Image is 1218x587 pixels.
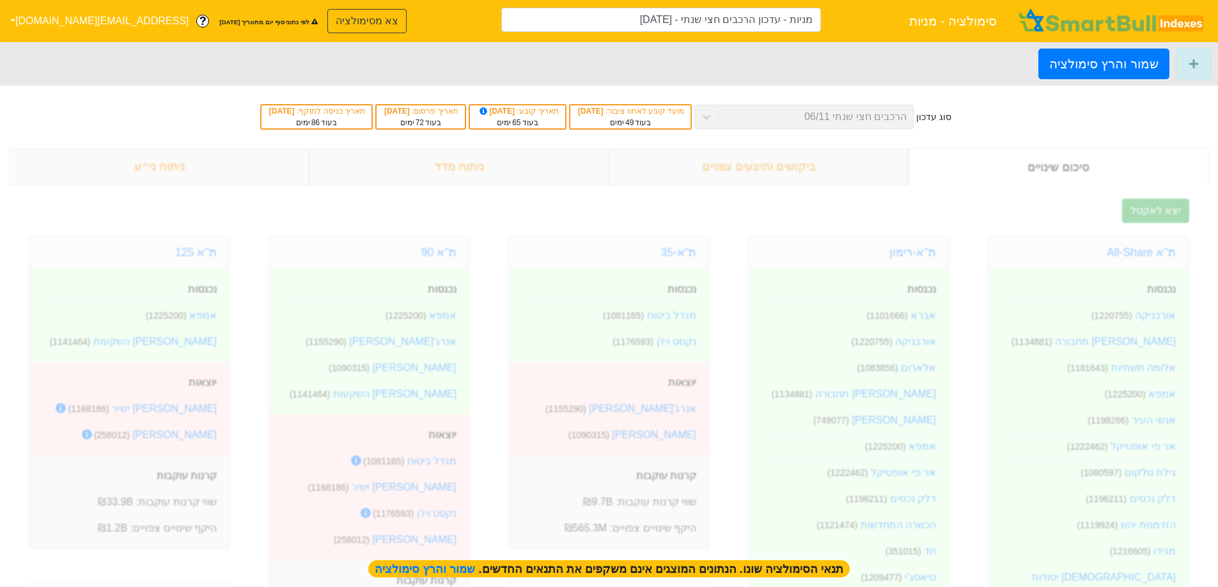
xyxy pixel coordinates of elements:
a: אלומה תשתיות [1111,362,1176,373]
a: מגדל ביטוח [647,310,696,321]
a: ת"א-35 [660,246,696,259]
small: ( 1168186 ) [68,404,109,414]
div: ניתוח מדד [309,148,609,186]
a: נקסט ויז'ן [657,336,697,347]
div: תאריך כניסה לתוקף : [268,105,365,117]
strong: נכנסות [1147,284,1176,294]
div: תאריך קובע : [476,105,559,117]
small: ( 1220755 ) [1091,310,1132,321]
span: 86 [311,118,320,127]
small: ( 1168186 ) [308,482,349,492]
small: ( 1222462 ) [1067,441,1108,452]
input: מניות - עדכון הרכבים חצי שנתי - 06/11/25 [501,8,821,32]
a: דלק נכסים [1130,493,1176,504]
a: [PERSON_NAME] [372,534,457,545]
span: 49 [625,118,634,127]
a: אנרג'[PERSON_NAME] [589,403,696,414]
a: אר פי אופטיקל [871,467,936,478]
div: ניתוח ני״ע [10,148,309,186]
small: ( 1225200 ) [1105,389,1146,399]
a: [PERSON_NAME] [852,415,936,425]
div: תאריך פרסום : [383,105,458,117]
span: ? [199,13,207,30]
small: ( 1216605 ) [1110,546,1151,556]
a: ת''א 125 [175,246,217,259]
small: ( 1209477 ) [861,572,902,583]
img: SmartBull [1017,8,1208,34]
small: ( 1081165 ) [363,456,404,466]
a: [PERSON_NAME] השקעות [333,388,457,399]
small: ( 1090315 ) [329,363,370,373]
strong: קרנות עוקבות [396,575,457,586]
a: אר פי אופטיקל [1111,441,1176,452]
strong: נכנסות [188,284,217,294]
a: אורבניקה [895,336,936,347]
a: נקסט ויז'ן [417,508,457,519]
a: מגדל ביטוח [407,455,457,466]
a: אנרג'[PERSON_NAME] [349,336,457,347]
div: ביקושים והיצעים צפויים [609,148,909,186]
small: ( 1119924 ) [1077,520,1118,530]
a: אמפא [1148,388,1176,399]
a: אברא [910,310,936,321]
div: בעוד ימים [383,117,458,128]
small: ( 1155290 ) [306,337,347,347]
div: בעוד ימים [476,117,559,128]
div: שווי קרנות עוקבות : [42,489,217,510]
span: לפי נתוני סוף יום מתאריך [DATE] [217,17,320,26]
a: חד [924,545,936,556]
span: שמור והרץ סימולציה [375,563,478,576]
strong: קרנות עוקבות [157,470,217,481]
div: סוג עדכון [916,111,951,124]
a: אלארום [901,362,936,373]
strong: נכנסות [668,284,696,294]
span: [DATE] [384,107,412,116]
small: ( 1225200 ) [386,310,426,321]
a: אמפא [909,441,936,452]
a: ת''א All-Share [1107,246,1176,259]
small: ( 1196211 ) [846,494,887,504]
div: בעוד ימים [268,117,365,128]
small: ( 1141464 ) [50,337,91,347]
small: ( 1176593 ) [373,508,414,519]
small: ( 1134881 ) [772,389,813,399]
a: הזדמנות יהש [1121,519,1176,530]
small: ( 1134881 ) [1011,337,1052,347]
a: [PERSON_NAME] תחבורה [1055,336,1176,347]
a: אנשי העיר [1132,415,1176,425]
small: ( 1220755 ) [852,337,893,347]
a: ת''א 90 [421,246,457,259]
span: 72 [416,118,424,127]
a: [PERSON_NAME] תחבורה [815,388,936,399]
a: [PERSON_NAME] ישיר [352,482,457,492]
a: [PERSON_NAME] [372,362,457,373]
button: יצא לאקסל [1122,199,1189,223]
small: ( 1141464 ) [290,389,331,399]
a: דלק נכסים [890,493,936,504]
small: ( 1196211 ) [1086,494,1127,504]
small: ( 1155290 ) [545,404,586,414]
span: ₪9.7B [583,496,613,507]
small: ( 1083856 ) [857,363,898,373]
a: [PERSON_NAME] ישיר [112,403,217,414]
button: צא מסימולציה [327,9,407,33]
strong: נכנסות [428,284,457,294]
div: סיכום שינויים [909,148,1208,186]
span: 65 [512,118,520,127]
strong: יוצאות [189,377,217,388]
a: הכשרה התחדשות [861,519,936,530]
button: שמור והרץ סימולציה [1038,49,1169,79]
div: מועד קובע לאחוז ציבור : [577,105,684,117]
a: אמפא [429,310,457,321]
small: ( 1222462 ) [827,468,868,478]
div: היקף שינויים צפויים : [522,515,696,536]
small: ( 749077 ) [813,415,849,425]
a: [PERSON_NAME] [132,429,217,440]
strong: יוצאות [668,377,696,388]
span: [DATE] [478,107,517,116]
small: ( 1101666 ) [867,310,908,321]
small: ( 1181643 ) [1067,363,1108,373]
small: ( 1121474 ) [816,520,857,530]
a: ת''א-רימון [889,246,936,259]
a: גילת טלקום [1125,467,1176,478]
